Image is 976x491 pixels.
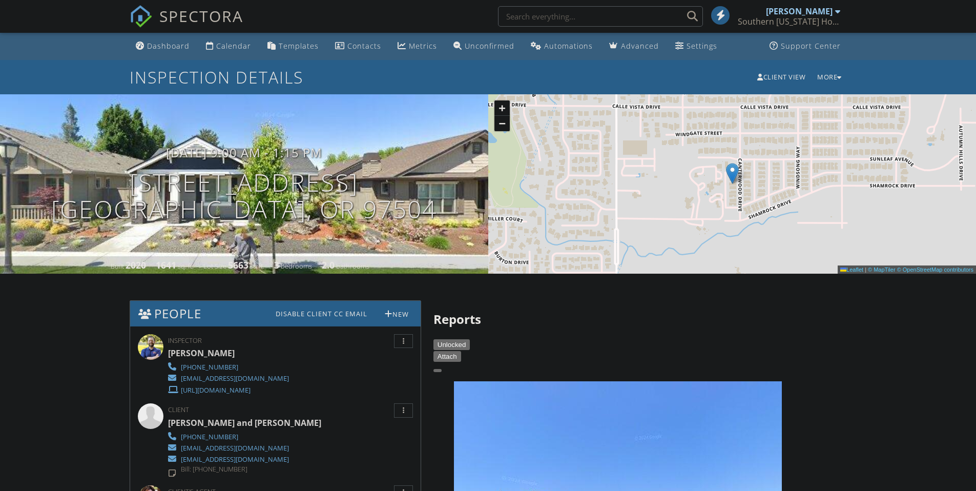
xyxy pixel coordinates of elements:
[868,267,896,273] a: © MapTiler
[156,259,176,271] div: 1641
[449,37,518,56] a: Unconfirmed
[168,442,313,453] a: [EMAIL_ADDRESS][DOMAIN_NAME]
[168,345,235,361] div: [PERSON_NAME]
[331,37,385,56] a: Contacts
[181,374,289,382] div: [EMAIL_ADDRESS][DOMAIN_NAME]
[499,117,505,130] span: −
[897,267,973,273] a: © OpenStreetMap contributors
[409,41,437,51] div: Metrics
[274,259,279,271] div: 3
[765,37,845,56] a: Support Center
[166,146,322,159] h3: [DATE] 9:00 am - 1:15 pm
[168,384,289,395] a: [URL][DOMAIN_NAME]
[181,465,247,473] div: Bill: [PHONE_NUMBER]
[130,301,421,326] h3: People
[281,261,312,271] span: bedrooms
[347,41,381,51] div: Contacts
[130,5,152,28] img: The Best Home Inspection Software - Spectora
[272,306,371,321] div: Disable Client CC Email
[865,267,866,273] span: |
[840,267,863,273] a: Leaflet
[621,41,659,51] div: Advanced
[381,306,413,321] div: New
[544,41,593,51] div: Automations
[130,14,243,35] a: SPECTORA
[168,405,189,414] span: Client
[322,259,335,271] div: 2.0
[752,72,812,81] a: Client View
[181,455,289,463] div: [EMAIL_ADDRESS][DOMAIN_NAME]
[279,41,319,51] div: Templates
[813,71,846,84] div: More
[181,386,251,394] div: [URL][DOMAIN_NAME]
[147,41,190,51] div: Dashboard
[216,41,251,51] div: Calendar
[687,41,717,51] div: Settings
[203,261,226,271] span: Lot Size
[499,101,505,114] span: +
[181,363,238,371] div: [PHONE_NUMBER]
[738,16,840,27] div: Southern Oregon Home Inspections
[168,361,289,372] a: [PHONE_NUMBER]
[168,453,313,464] a: [EMAIL_ADDRESS][DOMAIN_NAME]
[181,444,289,452] div: [EMAIL_ADDRESS][DOMAIN_NAME]
[250,261,264,271] span: sq.ft.
[494,116,510,131] a: Zoom out
[168,372,289,383] a: [EMAIL_ADDRESS][DOMAIN_NAME]
[126,259,146,271] div: 2020
[111,261,124,271] span: Built
[132,37,194,56] a: Dashboard
[605,37,663,56] a: Advanced
[51,169,437,223] h1: [STREET_ADDRESS] [GEOGRAPHIC_DATA], OR 97504
[168,431,313,442] a: [PHONE_NUMBER]
[202,37,255,56] a: Calendar
[781,41,841,51] div: Support Center
[181,433,238,441] div: [PHONE_NUMBER]
[766,6,833,16] div: [PERSON_NAME]
[527,37,597,56] a: Automations (Basic)
[178,261,194,271] span: sq. ft.
[726,163,739,184] img: Marker
[130,68,847,86] h1: Inspection Details
[168,336,202,345] span: Inspector
[168,415,321,431] div: [PERSON_NAME] and [PERSON_NAME]
[498,6,703,27] input: Search everything...
[228,259,248,271] div: 5663
[263,37,323,56] a: Templates
[494,100,510,116] a: Zoom in
[465,41,514,51] div: Unconfirmed
[336,261,369,271] span: bathrooms
[159,5,243,27] span: SPECTORA
[393,37,441,56] a: Metrics
[753,71,809,84] div: Client View
[671,37,721,56] a: Settings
